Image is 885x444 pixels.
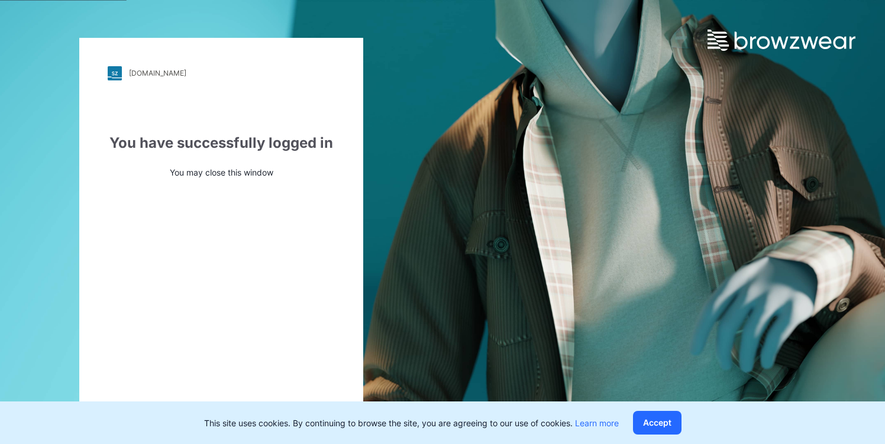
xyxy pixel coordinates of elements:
[129,69,186,77] div: [DOMAIN_NAME]
[633,411,681,435] button: Accept
[108,166,335,179] p: You may close this window
[108,132,335,154] div: You have successfully logged in
[575,418,619,428] a: Learn more
[708,30,855,51] img: browzwear-logo.e42bd6dac1945053ebaf764b6aa21510.svg
[204,417,619,429] p: This site uses cookies. By continuing to browse the site, you are agreeing to our use of cookies.
[108,66,122,80] img: stylezone-logo.562084cfcfab977791bfbf7441f1a819.svg
[108,66,335,80] a: [DOMAIN_NAME]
